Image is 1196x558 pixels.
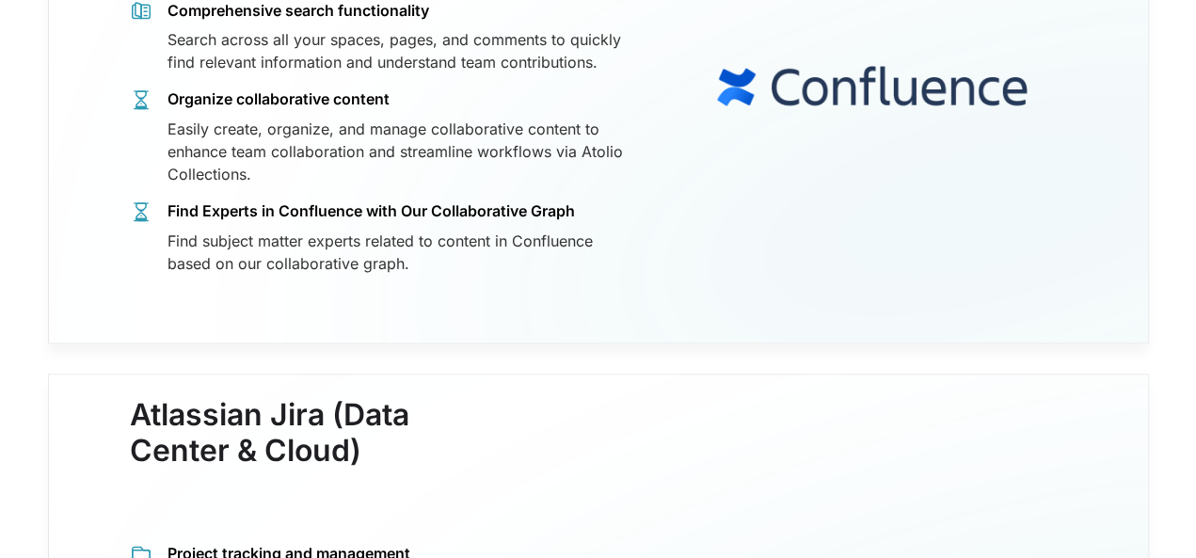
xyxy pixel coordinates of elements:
h3: Atlassian Jira (Data Center & Cloud) [130,397,635,507]
div: Easily create, organize, and manage collaborative content to enhance team collaboration and strea... [167,118,635,185]
iframe: Chat Widget [1102,468,1196,558]
div: Find subject matter experts related to content in Confluence based on our collaborative graph. [167,230,635,275]
div: Find Experts in Confluence with Our Collaborative Graph [167,200,635,221]
div: Search across all your spaces, pages, and comments to quickly find relevant information and under... [167,28,635,73]
div: Organize collaborative content [167,88,635,109]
